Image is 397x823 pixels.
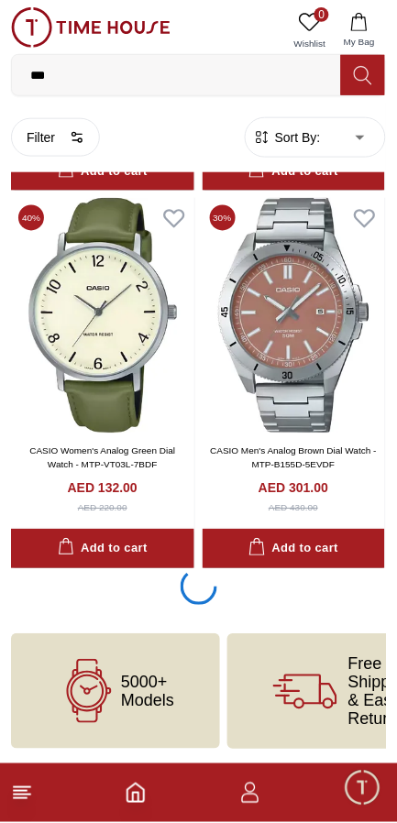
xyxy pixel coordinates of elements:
[248,539,338,560] div: Add to cart
[271,128,321,147] span: Sort By:
[287,37,333,50] span: Wishlist
[259,479,328,498] h4: AED 301.00
[314,7,329,22] span: 0
[11,7,171,48] img: ...
[203,530,386,569] button: Add to cart
[333,7,386,54] button: My Bag
[287,7,333,54] a: 0Wishlist
[11,530,194,569] button: Add to cart
[125,783,147,805] a: Home
[269,501,318,515] div: AED 430.00
[11,198,194,433] img: CASIO Women's Analog Green Dial Watch - MTP-VT03L-7BDF
[78,501,127,515] div: AED 220.00
[210,446,377,470] a: CASIO Men's Analog Brown Dial Watch - MTP-B155D-5EVDF
[11,118,100,157] button: Filter
[68,479,138,498] h4: AED 132.00
[336,35,382,49] span: My Bag
[29,446,175,470] a: CASIO Women's Analog Green Dial Watch - MTP-VT03L-7BDF
[203,198,386,433] img: CASIO Men's Analog Brown Dial Watch - MTP-B155D-5EVDF
[58,539,148,560] div: Add to cart
[18,205,44,231] span: 40 %
[121,674,174,710] span: 5000+ Models
[253,128,321,147] button: Sort By:
[343,769,383,809] div: Chat Widget
[210,205,236,231] span: 30 %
